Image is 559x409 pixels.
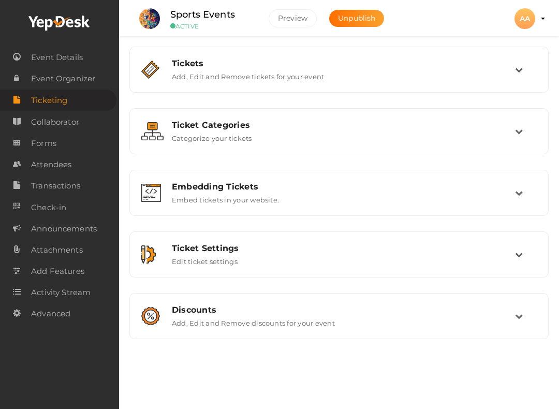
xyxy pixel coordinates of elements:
[31,197,66,218] span: Check-in
[172,192,279,204] label: Embed tickets in your website.
[172,243,515,253] div: Ticket Settings
[31,176,80,196] span: Transactions
[170,22,253,30] small: ACTIVE
[135,196,543,206] a: Embedding Tickets Embed tickets in your website.
[135,319,543,329] a: Discounts Add, Edit and Remove discounts for your event
[135,73,543,83] a: Tickets Add, Edit and Remove tickets for your event
[141,122,164,140] img: grouping.svg
[514,14,535,23] profile-pic: AA
[172,315,335,327] label: Add, Edit and Remove discounts for your event
[31,47,83,68] span: Event Details
[141,307,160,325] img: promotions.svg
[135,258,543,268] a: Ticket Settings Edit ticket settings
[141,184,161,202] img: embed.svg
[31,133,56,154] span: Forms
[514,8,535,29] div: AA
[31,282,91,303] span: Activity Stream
[135,135,543,144] a: Ticket Categories Categorize your tickets
[172,305,515,315] div: Discounts
[172,68,324,81] label: Add, Edit and Remove tickets for your event
[31,112,79,133] span: Collaborator
[141,61,159,79] img: ticket.svg
[31,240,83,260] span: Attachments
[31,154,71,175] span: Attendees
[329,10,384,27] button: Unpublish
[170,7,235,22] label: Sports Events
[172,182,515,192] div: Embedding Tickets
[172,120,515,130] div: Ticket Categories
[172,253,238,266] label: Edit ticket settings
[172,59,515,68] div: Tickets
[511,8,538,30] button: AA
[139,8,160,29] img: ISBKKX91_small.jpeg
[31,68,95,89] span: Event Organizer
[31,90,67,111] span: Ticketing
[172,130,252,142] label: Categorize your tickets
[31,218,97,239] span: Announcements
[31,261,84,282] span: Add Features
[269,9,317,27] button: Preview
[141,245,156,264] img: setting.svg
[31,303,70,324] span: Advanced
[338,13,375,23] span: Unpublish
